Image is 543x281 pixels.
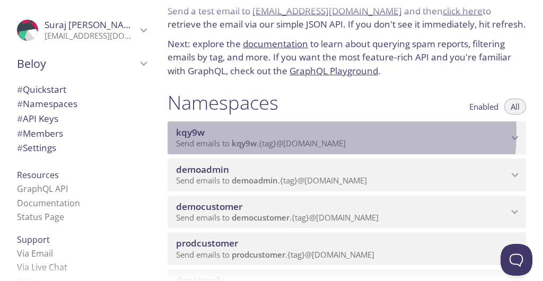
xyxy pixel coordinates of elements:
[176,138,346,148] span: Send emails to . {tag} @[DOMAIN_NAME]
[168,196,526,229] div: democustomer namespace
[17,142,56,154] span: Settings
[504,99,526,115] button: All
[45,19,140,31] span: Suraj [PERSON_NAME]
[290,65,378,77] a: GraphQL Playground
[17,127,63,139] span: Members
[17,261,67,273] a: Via Live Chat
[8,111,155,126] div: API Keys
[17,98,23,110] span: #
[8,140,155,155] div: Team Settings
[176,237,238,249] span: prodcustomer
[45,31,137,41] p: [EMAIL_ADDRESS][DOMAIN_NAME]
[176,249,374,260] span: Send emails to . {tag} @[DOMAIN_NAME]
[8,126,155,141] div: Members
[17,142,23,154] span: #
[17,112,58,125] span: API Keys
[168,159,526,191] div: demoadmin namespace
[17,211,64,223] a: Status Page
[168,121,526,154] div: kqy9w namespace
[168,232,526,265] div: prodcustomer namespace
[501,244,532,276] iframe: Help Scout Beacon - Open
[17,248,53,259] a: Via Email
[17,56,137,71] span: Beloy
[176,163,229,175] span: demoadmin
[232,175,278,186] span: demoadmin
[8,82,155,97] div: Quickstart
[176,200,242,213] span: democustomer
[8,96,155,111] div: Namespaces
[17,197,80,209] a: Documentation
[168,37,526,78] p: Next: explore the to learn about querying spam reports, filtering emails by tag, and more. If you...
[17,98,77,110] span: Namespaces
[17,234,50,245] span: Support
[176,212,379,223] span: Send emails to . {tag} @[DOMAIN_NAME]
[176,126,205,138] span: kqy9w
[8,13,155,48] div: Suraj Kumar
[463,99,505,115] button: Enabled
[232,212,290,223] span: democustomer
[17,83,66,95] span: Quickstart
[17,183,68,195] a: GraphQL API
[168,91,278,115] h1: Namespaces
[8,50,155,77] div: Beloy
[17,169,59,181] span: Resources
[17,83,23,95] span: #
[176,175,367,186] span: Send emails to . {tag} @[DOMAIN_NAME]
[168,4,526,31] p: Send a test email to and then to retrieve the email via our simple JSON API. If you don't see it ...
[232,138,257,148] span: kqy9w
[17,112,23,125] span: #
[232,249,285,260] span: prodcustomer
[17,127,23,139] span: #
[243,38,308,50] a: documentation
